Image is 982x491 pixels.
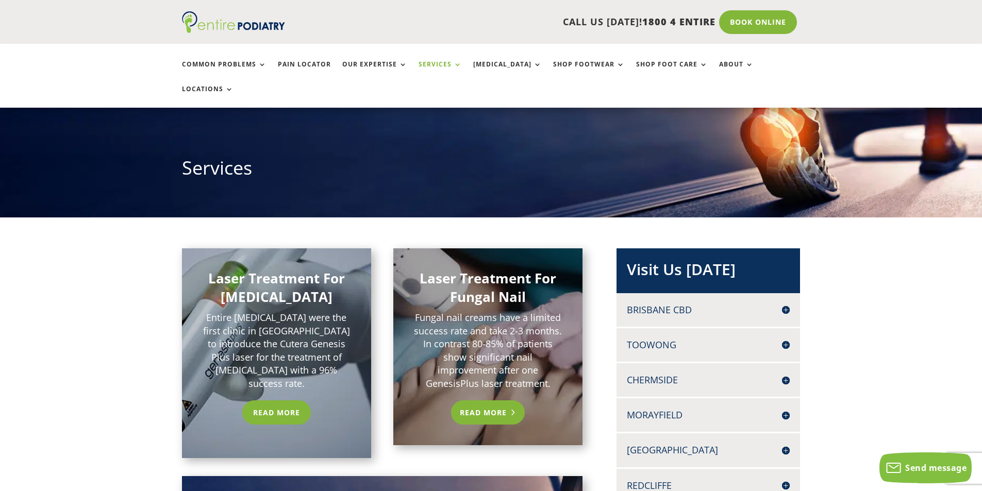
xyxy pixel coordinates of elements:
[182,86,234,108] a: Locations
[203,311,351,390] p: Entire [MEDICAL_DATA] were the first clinic in [GEOGRAPHIC_DATA] to introduce the Cutera Genesis ...
[182,155,801,186] h1: Services
[182,11,285,33] img: logo (1)
[203,269,351,312] h2: Laser Treatment For [MEDICAL_DATA]
[414,269,562,312] h2: Laser Treatment For Fungal Nail
[553,61,625,83] a: Shop Footwear
[905,462,967,473] span: Send message
[636,61,708,83] a: Shop Foot Care
[642,15,715,28] span: 1800 4 ENTIRE
[627,409,790,421] h4: Morayfield
[719,61,754,83] a: About
[278,61,331,83] a: Pain Locator
[182,25,285,35] a: Entire Podiatry
[627,444,790,456] h4: [GEOGRAPHIC_DATA]
[879,452,972,483] button: Send message
[719,10,797,34] a: Book Online
[473,61,542,83] a: [MEDICAL_DATA]
[627,338,790,351] h4: Toowong
[627,374,790,386] h4: Chermside
[242,400,311,424] a: Read More
[627,259,790,285] h2: Visit Us [DATE]
[419,61,462,83] a: Services
[414,311,562,390] p: Fungal nail creams have a limited success rate and take 2-3 months. In contrast 80-85% of patient...
[182,61,267,83] a: Common Problems
[451,400,525,424] a: Read More
[342,61,407,83] a: Our Expertise
[627,303,790,316] h4: Brisbane CBD
[325,15,715,29] p: CALL US [DATE]!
